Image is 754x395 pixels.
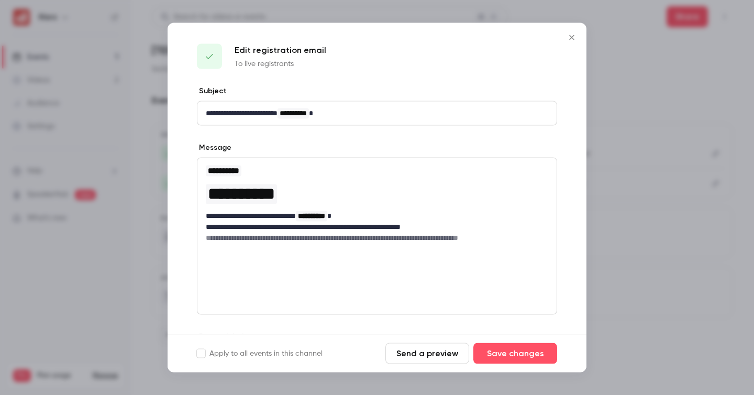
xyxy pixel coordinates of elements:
label: Subject [197,86,227,96]
p: To live registrants [235,59,326,69]
p: Edit registration email [235,44,326,57]
label: Apply to all events in this channel [197,348,323,359]
label: Button label [197,332,243,342]
label: Message [197,142,231,153]
div: editor [197,102,557,125]
button: Save changes [473,343,557,364]
button: Send a preview [385,343,469,364]
div: editor [197,158,557,249]
button: Close [561,27,582,48]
